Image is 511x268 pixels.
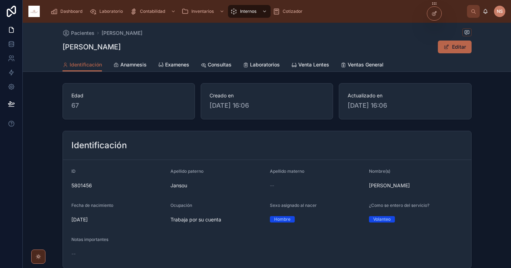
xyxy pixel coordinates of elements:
[87,5,128,18] a: Laboratorio
[201,58,232,73] a: Consultas
[165,61,189,68] span: Examenes
[71,237,108,242] span: Notas importantes
[71,30,94,37] span: Pacientes
[128,5,179,18] a: Contabilidad
[170,216,264,223] span: Trabaja por su cuenta
[274,216,290,223] div: Hombre
[71,182,165,189] span: 5801456
[62,30,94,37] a: Pacientes
[270,203,317,208] span: Sexo asignado al nacer
[348,101,462,111] span: [DATE] 16:06
[283,9,303,14] span: Cotizador
[348,61,384,68] span: Ventas General
[373,216,391,223] div: Volanteo
[240,9,256,14] span: Internos
[102,30,142,37] a: [PERSON_NAME]
[369,203,429,208] span: ¿Como se entero del servicio?
[71,216,165,223] span: [DATE]
[208,61,232,68] span: Consultas
[120,61,147,68] span: Anamnesis
[298,61,329,68] span: Venta Lentes
[71,92,186,99] span: Edad
[170,168,203,174] span: Apellido paterno
[369,168,390,174] span: Nombre(s)
[179,5,228,18] a: Inventarios
[113,58,147,73] a: Anamnesis
[270,182,274,189] span: --
[71,168,76,174] span: ID
[71,140,127,151] h2: Identificación
[71,101,186,111] span: 67
[71,203,113,208] span: Fecha de nacimiento
[45,4,467,19] div: scrollable content
[170,203,192,208] span: Ocupación
[210,101,324,111] span: [DATE] 16:06
[158,58,189,73] a: Examenes
[270,168,304,174] span: Apellido materno
[369,182,463,189] span: [PERSON_NAME]
[438,41,472,53] button: Editar
[243,58,280,73] a: Laboratorios
[271,5,308,18] a: Cotizador
[62,58,102,72] a: Identificación
[140,9,165,14] span: Contabilidad
[62,42,121,52] h1: [PERSON_NAME]
[99,9,123,14] span: Laboratorio
[291,58,329,73] a: Venta Lentes
[48,5,87,18] a: Dashboard
[497,9,503,14] span: NS
[191,9,214,14] span: Inventarios
[28,6,40,17] img: App logo
[228,5,271,18] a: Internos
[60,9,82,14] span: Dashboard
[71,250,76,257] span: --
[348,92,462,99] span: Actualizado en
[250,61,280,68] span: Laboratorios
[210,92,324,99] span: Creado en
[70,61,102,68] span: Identificación
[341,58,384,73] a: Ventas General
[170,182,264,189] span: Jansou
